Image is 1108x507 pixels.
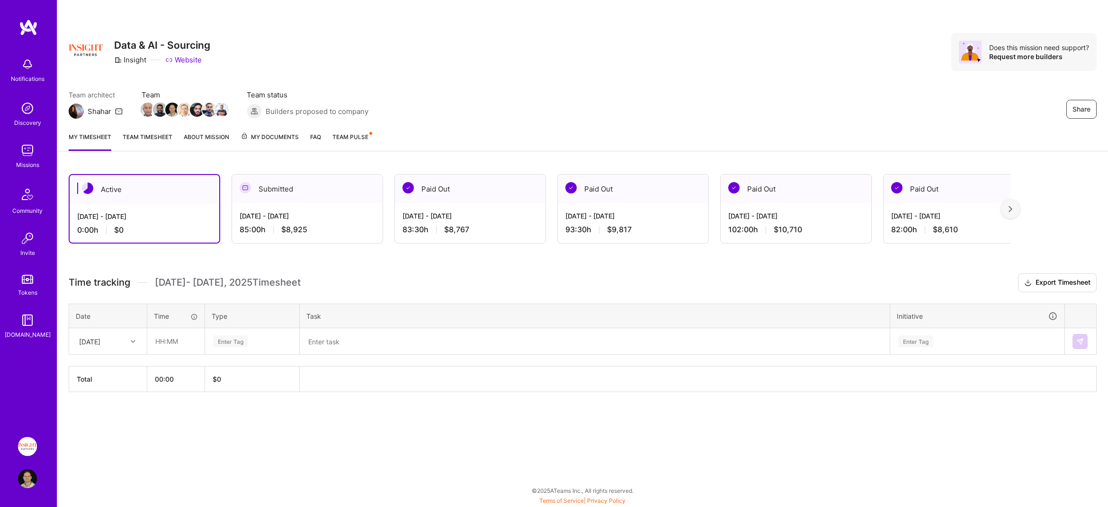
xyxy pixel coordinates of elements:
div: Enter Tag [898,334,933,349]
img: Team Member Avatar [165,103,179,117]
th: Task [300,304,890,328]
img: Company Logo [69,33,103,67]
a: Team timesheet [123,132,172,151]
div: [DATE] - [DATE] [77,211,212,221]
span: $8,767 [444,225,469,235]
div: [DATE] - [DATE] [891,211,1027,221]
a: User Avatar [16,469,39,488]
span: Team Pulse [332,133,368,140]
span: My Documents [241,132,299,142]
div: Submitted [232,175,383,203]
span: Team [142,90,228,100]
button: Share [1066,100,1097,119]
div: Does this mission need support? [989,43,1089,52]
div: Missions [16,160,39,170]
div: 83:30 h [402,225,538,235]
img: User Avatar [18,469,37,488]
div: Paid Out [395,175,545,203]
div: Insight [114,55,146,65]
div: Initiative [897,311,1058,322]
span: Time tracking [69,277,130,288]
div: Shahar [88,106,111,116]
span: Share [1072,105,1090,114]
div: Tokens [18,288,37,297]
img: discovery [18,99,37,118]
img: guide book [18,311,37,330]
div: [DATE] - [DATE] [565,211,701,221]
a: My Documents [241,132,299,151]
div: 85:00 h [240,225,375,235]
img: Team Member Avatar [214,103,229,117]
div: Community [12,206,43,216]
div: Active [70,175,219,204]
span: $8,610 [933,225,958,235]
img: Team Member Avatar [190,103,204,117]
img: Submitted [240,182,251,193]
span: Builders proposed to company [266,106,368,116]
i: icon Mail [115,107,123,115]
div: Paid Out [558,175,708,203]
img: bell [18,55,37,74]
img: Team Architect [69,104,84,119]
img: logo [19,19,38,36]
img: tokens [22,275,33,284]
th: Total [69,367,147,392]
span: Team status [247,90,368,100]
a: Privacy Policy [587,497,625,504]
a: Terms of Service [539,497,584,504]
a: My timesheet [69,132,111,151]
span: Team architect [69,90,123,100]
th: Type [205,304,300,328]
th: 00:00 [147,367,205,392]
span: | [539,497,625,504]
a: Team Member Avatar [191,102,203,118]
div: Discovery [14,118,41,128]
a: Team Member Avatar [154,102,166,118]
img: Avatar [959,41,982,63]
a: FAQ [310,132,321,151]
div: [DATE] - [DATE] [402,211,538,221]
img: Paid Out [565,182,577,193]
div: Notifications [11,74,45,84]
i: icon CompanyGray [114,56,122,64]
div: 102:00 h [728,225,864,235]
span: $9,817 [607,225,632,235]
img: Team Member Avatar [202,103,216,117]
img: Active [82,183,93,194]
img: right [1009,206,1012,212]
img: Insight Partners: Data & AI - Sourcing [18,437,37,456]
div: [DATE] - [DATE] [240,211,375,221]
img: Team Member Avatar [141,103,155,117]
span: [DATE] - [DATE] , 2025 Timesheet [155,277,301,288]
img: Paid Out [891,182,902,193]
img: Builders proposed to company [247,104,262,119]
span: $0 [114,225,124,235]
div: [DOMAIN_NAME] [5,330,51,340]
div: Paid Out [884,175,1034,203]
div: 93:30 h [565,225,701,235]
img: Team Member Avatar [153,103,167,117]
img: Community [16,183,39,206]
div: Invite [20,248,35,258]
div: Paid Out [721,175,871,203]
i: icon Download [1024,278,1032,288]
th: Date [69,304,147,328]
img: teamwork [18,141,37,160]
div: [DATE] [79,336,100,346]
i: icon Chevron [131,339,135,344]
img: Invite [18,229,37,248]
span: $10,710 [774,225,802,235]
a: About Mission [184,132,229,151]
div: Enter Tag [213,334,248,349]
div: 0:00 h [77,225,212,235]
div: Time [154,311,198,321]
img: Paid Out [728,182,740,193]
a: Team Member Avatar [166,102,179,118]
div: Request more builders [989,52,1089,61]
h3: Data & AI - Sourcing [114,39,210,51]
a: Team Member Avatar [179,102,191,118]
img: Submit [1076,338,1084,345]
input: HH:MM [148,329,204,354]
a: Team Member Avatar [142,102,154,118]
div: © 2025 ATeams Inc., All rights reserved. [57,479,1108,502]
